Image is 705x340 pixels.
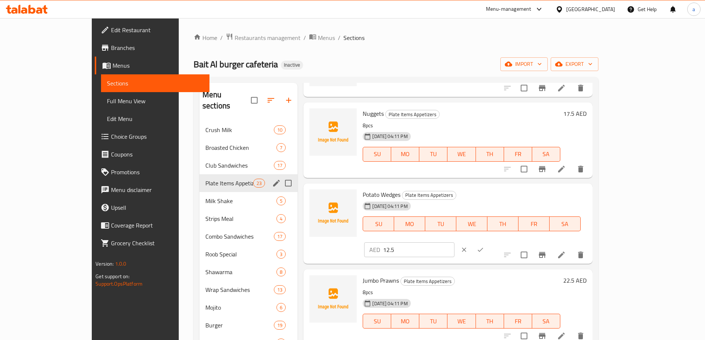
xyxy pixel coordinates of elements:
div: Club Sandwiches17 [199,156,298,174]
span: Select to update [516,80,532,96]
span: Branches [111,43,204,52]
span: 13 [274,286,285,293]
span: 8 [277,269,285,276]
img: Jumbo Prawns [309,275,357,323]
nav: breadcrumb [194,33,598,43]
input: Please enter price [383,242,454,257]
span: Edit Restaurant [111,26,204,34]
span: Club Sandwiches [205,161,274,170]
div: Burger19 [199,316,298,334]
button: SA [532,147,560,162]
button: delete [572,160,590,178]
span: Menu disclaimer [111,185,204,194]
li: / [303,33,306,42]
button: Branch-specific-item [533,160,551,178]
a: Branches [95,39,209,57]
div: Crush Milk10 [199,121,298,139]
div: Shawarma8 [199,263,298,281]
button: export [551,57,598,71]
button: TH [476,314,504,329]
button: TU [425,216,456,231]
button: MO [394,216,425,231]
div: items [276,250,286,259]
div: Milk Shake [205,196,276,205]
span: [DATE] 04:11 PM [369,133,410,140]
div: Plate Items Appetizers23edit [199,174,298,192]
a: Menus [309,33,335,43]
button: FR [504,314,532,329]
button: clear [456,242,472,258]
span: Shawarma [205,267,276,276]
button: MO [391,147,419,162]
div: items [274,285,286,294]
button: Branch-specific-item [533,246,551,264]
button: SU [363,216,394,231]
span: MO [394,149,416,159]
span: FR [507,316,529,327]
div: Burger [205,321,274,330]
span: Broasted Chicken [205,143,276,152]
span: Potato Wedges [363,189,400,200]
span: Select to update [516,161,532,177]
div: items [274,161,286,170]
a: Coupons [95,145,209,163]
span: SU [366,316,388,327]
div: Wrap Sandwiches13 [199,281,298,299]
span: Get support on: [95,272,130,281]
li: / [338,33,340,42]
span: Inactive [281,62,303,68]
a: Promotions [95,163,209,181]
span: Full Menu View [107,97,204,105]
div: items [276,303,286,312]
span: SU [366,149,388,159]
a: Grocery Checklist [95,234,209,252]
button: SA [550,216,581,231]
button: SU [363,314,391,329]
span: TH [479,316,501,327]
span: [DATE] 04:11 PM [369,203,410,210]
span: WE [450,149,473,159]
span: Coupons [111,150,204,159]
span: Restaurants management [235,33,301,42]
button: WE [456,216,487,231]
a: Menus [95,57,209,74]
span: MO [397,219,422,229]
button: MO [391,314,419,329]
a: Edit menu item [557,165,566,174]
span: Bait Al burger cafeteria [194,56,278,73]
span: 17 [274,162,285,169]
span: SA [535,149,557,159]
a: Sections [101,74,209,92]
div: Combo Sandwiches17 [199,228,298,245]
span: Grocery Checklist [111,239,204,248]
span: Crush Milk [205,125,274,134]
div: [GEOGRAPHIC_DATA] [566,5,615,13]
button: TH [487,216,518,231]
span: TU [422,316,444,327]
a: Edit menu item [557,84,566,92]
span: Choice Groups [111,132,204,141]
span: Plate Items Appetizers [205,179,253,188]
span: Coverage Report [111,221,204,230]
span: Sections [107,79,204,88]
span: 6 [277,304,285,311]
button: ok [472,242,489,258]
div: Plate Items Appetizers [402,191,456,200]
span: 10 [274,127,285,134]
span: Upsell [111,203,204,212]
span: Roob Special [205,250,276,259]
span: WE [450,316,473,327]
span: Version: [95,259,114,269]
span: FR [507,149,529,159]
span: Menus [318,33,335,42]
img: Nuggets [309,108,357,156]
span: Sections [343,33,365,42]
span: Plate Items Appetizers [401,277,454,286]
span: Promotions [111,168,204,176]
span: 1.0.0 [115,259,127,269]
li: / [220,33,223,42]
span: 4 [277,215,285,222]
span: 19 [274,322,285,329]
